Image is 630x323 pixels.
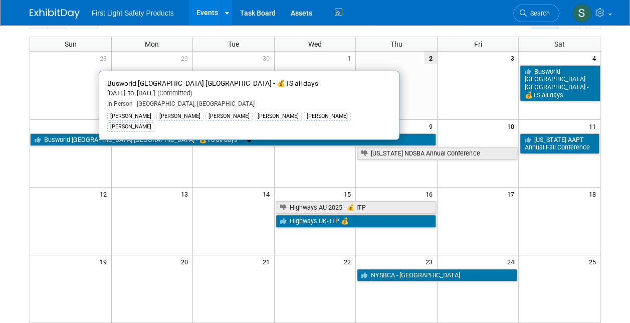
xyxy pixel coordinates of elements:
a: Highways AU 2025 - 💰 ITP [276,201,436,214]
span: [GEOGRAPHIC_DATA], [GEOGRAPHIC_DATA] [133,100,255,107]
span: Sat [554,40,565,48]
span: 20 [180,255,192,268]
span: Tue [228,40,239,48]
span: 24 [506,255,518,268]
span: 25 [588,255,600,268]
span: Busworld [GEOGRAPHIC_DATA] [GEOGRAPHIC_DATA] - 💰TS all days [107,79,318,87]
span: 14 [262,188,274,200]
a: NYSBCA - [GEOGRAPHIC_DATA] [357,269,517,282]
h2: [DATE] [300,16,329,27]
span: 2 [424,52,437,64]
span: Fri [474,40,482,48]
span: 30 [262,52,274,64]
a: Search [513,5,559,22]
span: 22 [343,255,355,268]
span: 9 [428,120,437,132]
span: 16 [425,188,437,200]
a: Busworld [GEOGRAPHIC_DATA] [GEOGRAPHIC_DATA] - 💰TS all days [30,133,436,146]
div: [PERSON_NAME] [107,112,154,121]
span: 4 [591,52,600,64]
img: Steph Willemsen [572,4,591,23]
span: 3 [509,52,518,64]
span: 1 [346,52,355,64]
span: 12 [99,188,111,200]
span: 28 [99,52,111,64]
div: [PERSON_NAME] [304,112,351,121]
span: Thu [390,40,402,48]
span: 29 [180,52,192,64]
span: Wed [308,40,322,48]
span: First Light Safety Products [92,9,174,17]
span: Sun [65,40,77,48]
span: 10 [506,120,518,132]
span: 11 [588,120,600,132]
a: Busworld [GEOGRAPHIC_DATA] [GEOGRAPHIC_DATA] - 💰TS all days [520,65,600,102]
span: (Committed) [155,89,192,97]
div: [PERSON_NAME] [255,112,302,121]
span: Mon [145,40,159,48]
span: 18 [588,188,600,200]
span: In-Person [107,100,133,107]
div: [PERSON_NAME] [107,122,154,131]
span: 23 [425,255,437,268]
a: [US_STATE] AAPT Annual Fall Conference [520,133,599,154]
span: 13 [180,188,192,200]
a: [US_STATE] NDSBA Annual Conference [357,147,517,160]
img: ExhibitDay [30,9,80,19]
span: Search [527,10,550,17]
a: Highways UK- ITP 💰 [276,215,436,228]
span: 21 [262,255,274,268]
span: 19 [99,255,111,268]
div: [PERSON_NAME] [156,112,203,121]
div: [PERSON_NAME] [205,112,253,121]
div: [DATE] to [DATE] [107,89,391,98]
span: 17 [506,188,518,200]
span: 15 [343,188,355,200]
